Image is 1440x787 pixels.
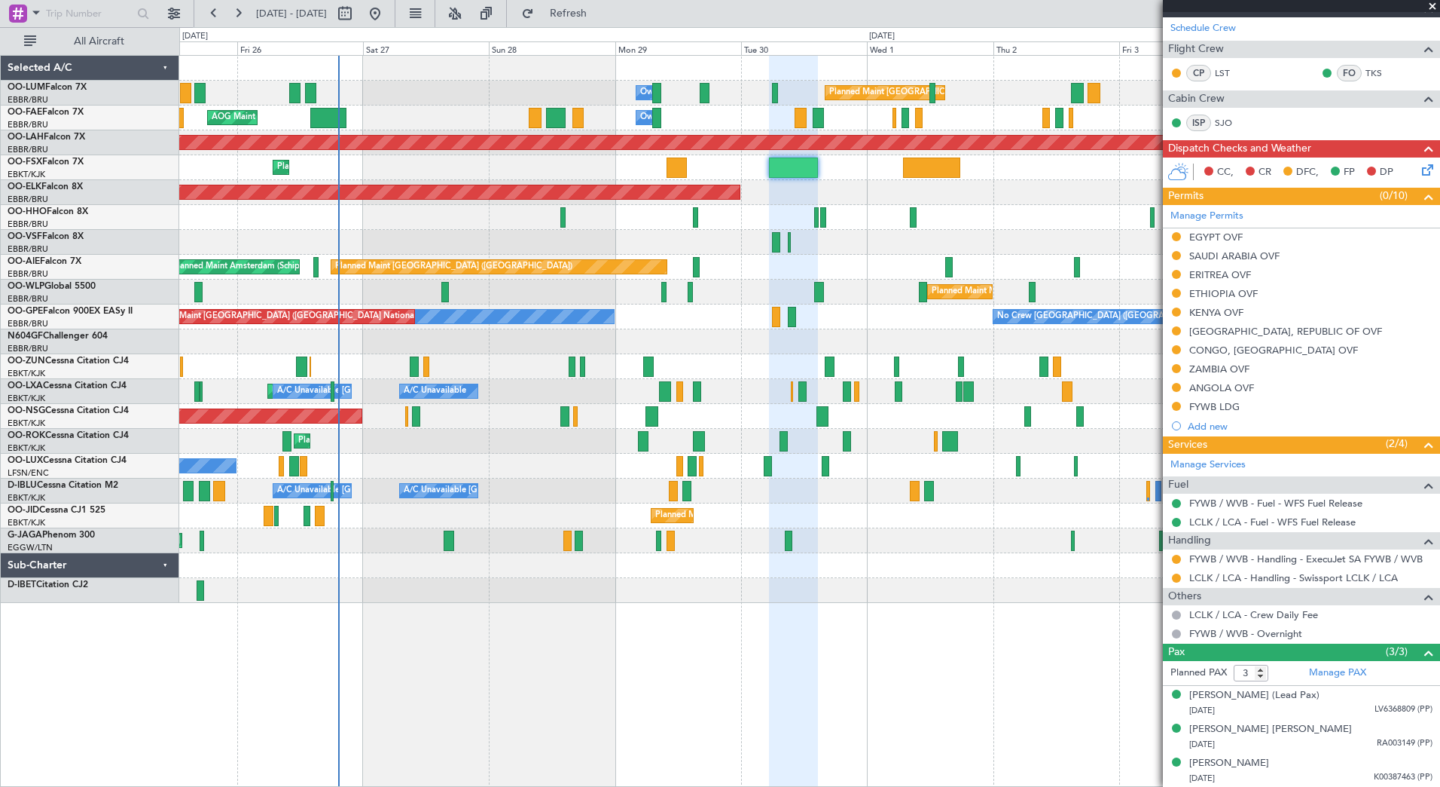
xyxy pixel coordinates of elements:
span: [DATE] [1189,705,1215,716]
a: OO-NSGCessna Citation CJ4 [8,406,129,415]
div: EGYPT OVF [1189,231,1243,243]
div: Planned Maint Kortrijk-[GEOGRAPHIC_DATA] [298,430,474,452]
div: Owner Melsbroek Air Base [640,81,743,104]
a: G-JAGAPhenom 300 [8,531,95,540]
span: OO-LUM [8,83,45,92]
a: OO-ELKFalcon 8X [8,182,83,191]
div: A/C Unavailable [GEOGRAPHIC_DATA] ([GEOGRAPHIC_DATA] National) [277,479,557,502]
div: CONGO, [GEOGRAPHIC_DATA] OVF [1189,344,1358,357]
a: EBKT/KJK [8,492,45,504]
div: AOG Maint [US_STATE] ([GEOGRAPHIC_DATA]) [212,106,394,129]
a: EBBR/BRU [8,343,48,354]
div: Unplanned Maint Amsterdam (Schiphol) [162,256,314,278]
div: Mon 29 [615,41,741,55]
div: Thu 2 [993,41,1119,55]
span: K00387463 (PP) [1374,771,1432,784]
span: Pax [1168,644,1185,661]
input: Trip Number [46,2,133,25]
a: FYWB / WVB - Overnight [1189,627,1302,640]
a: OO-LXACessna Citation CJ4 [8,381,127,390]
div: Sun 28 [489,41,615,55]
a: EBBR/BRU [8,268,48,280]
span: OO-LXA [8,381,43,390]
a: FYWB / WVB - Fuel - WFS Fuel Release [1189,497,1362,510]
span: All Aircraft [39,36,159,47]
span: Others [1168,588,1201,605]
a: EGGW/LTN [8,542,53,553]
div: [PERSON_NAME] [1189,756,1269,771]
a: OO-GPEFalcon 900EX EASy II [8,307,133,316]
div: Fri 3 [1119,41,1245,55]
span: LV6368809 (PP) [1374,703,1432,716]
div: A/C Unavailable [GEOGRAPHIC_DATA]-[GEOGRAPHIC_DATA] [404,479,644,502]
span: [DATE] [1189,739,1215,750]
a: EBKT/KJK [8,442,45,454]
a: D-IBETCitation CJ2 [8,580,88,589]
span: OO-AIE [8,257,40,266]
a: EBBR/BRU [8,94,48,106]
div: Sat 27 [363,41,489,55]
a: EBBR/BRU [8,243,48,255]
span: Services [1168,436,1207,454]
a: LCLK / LCA - Crew Daily Fee [1189,608,1318,621]
span: Permits [1168,188,1204,205]
span: OO-FAE [8,108,42,117]
div: Planned Maint [GEOGRAPHIC_DATA] ([GEOGRAPHIC_DATA] National) [146,305,419,328]
label: Planned PAX [1170,666,1227,681]
a: EBBR/BRU [8,119,48,130]
a: OO-LUXCessna Citation CJ4 [8,456,127,465]
div: Planned Maint [GEOGRAPHIC_DATA] ([GEOGRAPHIC_DATA] National) [829,81,1102,104]
span: G-JAGA [8,531,42,540]
div: [DATE] [182,30,208,43]
span: (0/10) [1380,188,1408,204]
span: D-IBET [8,580,36,589]
a: Schedule Crew [1170,21,1236,36]
span: D-IBLU [8,481,37,490]
a: OO-VSFFalcon 8X [8,232,84,241]
span: Cabin Crew [1168,90,1225,108]
span: DFC, [1296,165,1319,180]
span: Flight Crew [1168,41,1224,58]
a: OO-FSXFalcon 7X [8,158,84,167]
span: OO-JID [8,506,39,515]
a: EBKT/KJK [8,418,45,429]
a: EBKT/KJK [8,517,45,528]
a: Manage Permits [1170,209,1243,224]
span: RA003149 (PP) [1377,737,1432,750]
div: KENYA OVF [1189,306,1243,319]
div: ISP [1186,115,1211,131]
span: FP [1344,165,1355,180]
a: TKS [1365,66,1399,80]
span: Handling [1168,532,1211,550]
span: Dispatch Checks and Weather [1168,140,1311,158]
a: OO-AIEFalcon 7X [8,257,81,266]
a: SJO [1215,116,1249,130]
a: Manage Services [1170,458,1246,473]
span: Fuel [1168,476,1188,494]
span: OO-NSG [8,406,45,415]
a: OO-FAEFalcon 7X [8,108,84,117]
a: LCLK / LCA - Handling - Swissport LCLK / LCA [1189,571,1398,584]
span: (2/4) [1386,436,1408,452]
span: OO-FSX [8,158,42,167]
span: CR [1258,165,1271,180]
div: A/C Unavailable [GEOGRAPHIC_DATA] ([GEOGRAPHIC_DATA] National) [277,380,557,403]
div: ETHIOPIA OVF [1189,287,1258,300]
a: D-IBLUCessna Citation M2 [8,481,118,490]
a: OO-HHOFalcon 8X [8,207,88,216]
div: Planned Maint Kortrijk-[GEOGRAPHIC_DATA] [655,504,831,527]
a: EBBR/BRU [8,219,48,230]
a: N604GFChallenger 604 [8,332,108,341]
div: Fri 26 [237,41,363,55]
a: OO-ROKCessna Citation CJ4 [8,431,129,440]
div: Planned Maint Kortrijk-[GEOGRAPHIC_DATA] [277,156,453,179]
span: OO-ROK [8,431,45,440]
a: LCLK / LCA - Fuel - WFS Fuel Release [1189,516,1356,528]
span: CC, [1217,165,1234,180]
div: A/C Unavailable [404,380,466,403]
div: [PERSON_NAME] [PERSON_NAME] [1189,722,1352,737]
a: LST [1215,66,1249,80]
span: OO-VSF [8,232,42,241]
button: All Aircraft [17,29,163,54]
div: CP [1186,65,1211,81]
